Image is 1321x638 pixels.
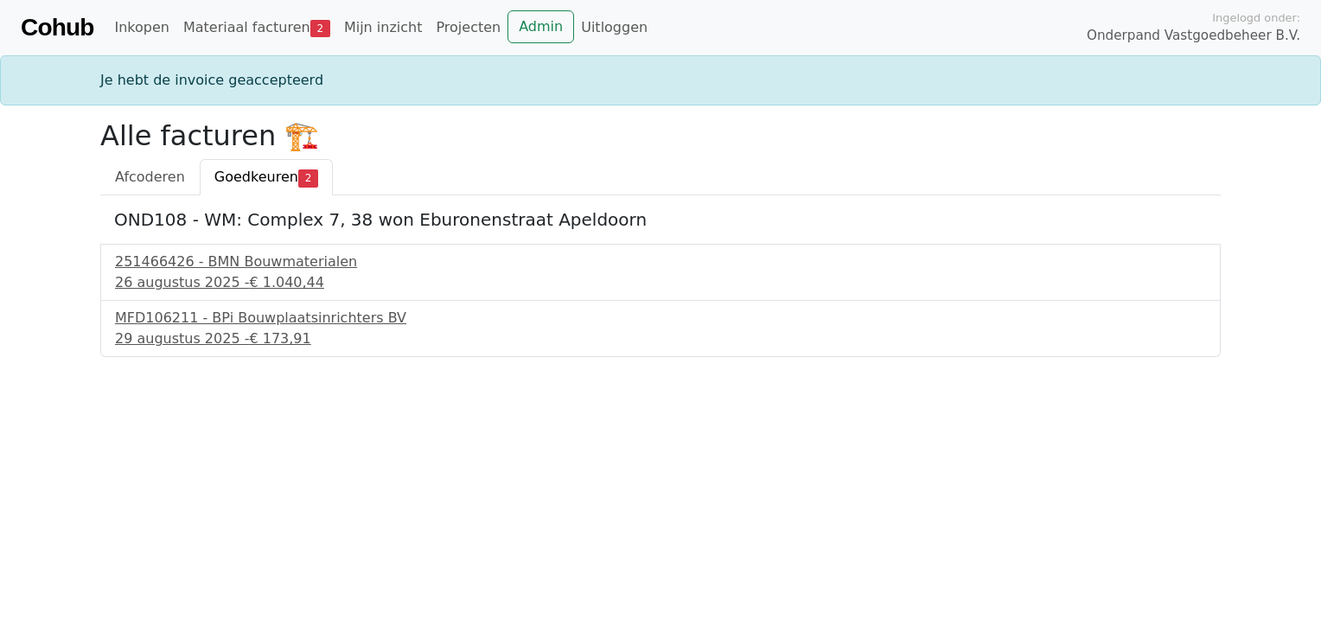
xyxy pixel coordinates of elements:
a: Goedkeuren2 [200,159,333,195]
span: Onderpand Vastgoedbeheer B.V. [1087,26,1300,46]
a: Materiaal facturen2 [176,10,337,45]
a: Admin [507,10,574,43]
div: 26 augustus 2025 - [115,272,1206,293]
span: Ingelogd onder: [1212,10,1300,26]
a: Afcoderen [100,159,200,195]
h5: OND108 - WM: Complex 7, 38 won Eburonenstraat Apeldoorn [114,209,1207,230]
a: MFD106211 - BPi Bouwplaatsinrichters BV29 augustus 2025 -€ 173,91 [115,308,1206,349]
span: Goedkeuren [214,169,298,185]
span: € 173,91 [249,330,310,347]
a: Mijn inzicht [337,10,430,45]
div: MFD106211 - BPi Bouwplaatsinrichters BV [115,308,1206,329]
div: 251466426 - BMN Bouwmaterialen [115,252,1206,272]
div: Je hebt de invoice geaccepteerd [90,70,1231,91]
h2: Alle facturen 🏗️ [100,119,1221,152]
span: 2 [298,169,318,187]
a: Cohub [21,7,93,48]
a: Uitloggen [574,10,654,45]
a: Inkopen [107,10,175,45]
div: 29 augustus 2025 - [115,329,1206,349]
span: 2 [310,20,330,37]
span: Afcoderen [115,169,185,185]
span: € 1.040,44 [249,274,324,290]
a: 251466426 - BMN Bouwmaterialen26 augustus 2025 -€ 1.040,44 [115,252,1206,293]
a: Projecten [429,10,507,45]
